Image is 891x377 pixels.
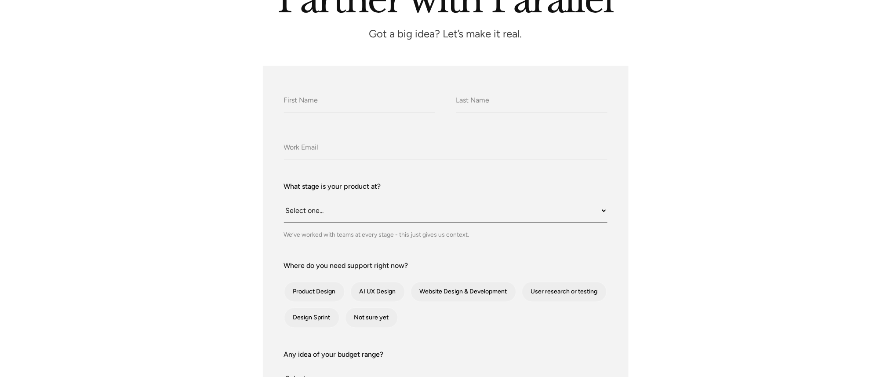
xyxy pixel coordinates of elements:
[284,349,607,360] label: Any idea of your budget range?
[314,30,578,38] p: Got a big idea? Let’s make it real.
[284,260,607,271] label: Where do you need support right now?
[456,89,607,113] input: Last Name
[284,230,607,239] div: We’ve worked with teams at every stage - this just gives us context.
[284,136,607,160] input: Work Email
[284,89,435,113] input: First Name
[284,181,607,192] label: What stage is your product at?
